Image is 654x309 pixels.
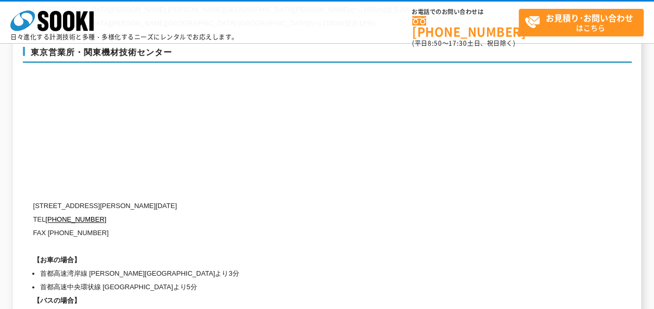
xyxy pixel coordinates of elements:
p: 日々進化する計測技術と多種・多様化するニーズにレンタルでお応えします。 [10,34,238,40]
span: (平日 ～ 土日、祝日除く) [412,38,515,48]
p: [STREET_ADDRESS][PERSON_NAME][DATE] [33,199,533,213]
span: 17:30 [448,38,467,48]
span: 8:50 [428,38,442,48]
strong: お見積り･お問い合わせ [546,11,633,24]
li: 首都高速中央環状線 [GEOGRAPHIC_DATA]より5分 [40,280,533,294]
li: 首都高速湾岸線 [PERSON_NAME][GEOGRAPHIC_DATA]より3分 [40,267,533,280]
h1: 【お車の場合】 [33,253,533,267]
h1: 【バスの場合】 [33,294,533,307]
span: お電話でのお問い合わせは [412,9,519,15]
a: [PHONE_NUMBER] [412,16,519,37]
h3: 東京営業所・関東機材技術センター [23,47,632,63]
p: TEL [33,213,533,226]
p: FAX [PHONE_NUMBER] [33,226,533,240]
span: はこちら [524,9,643,35]
a: [PHONE_NUMBER] [45,215,106,223]
a: お見積り･お問い合わせはこちら [519,9,644,36]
